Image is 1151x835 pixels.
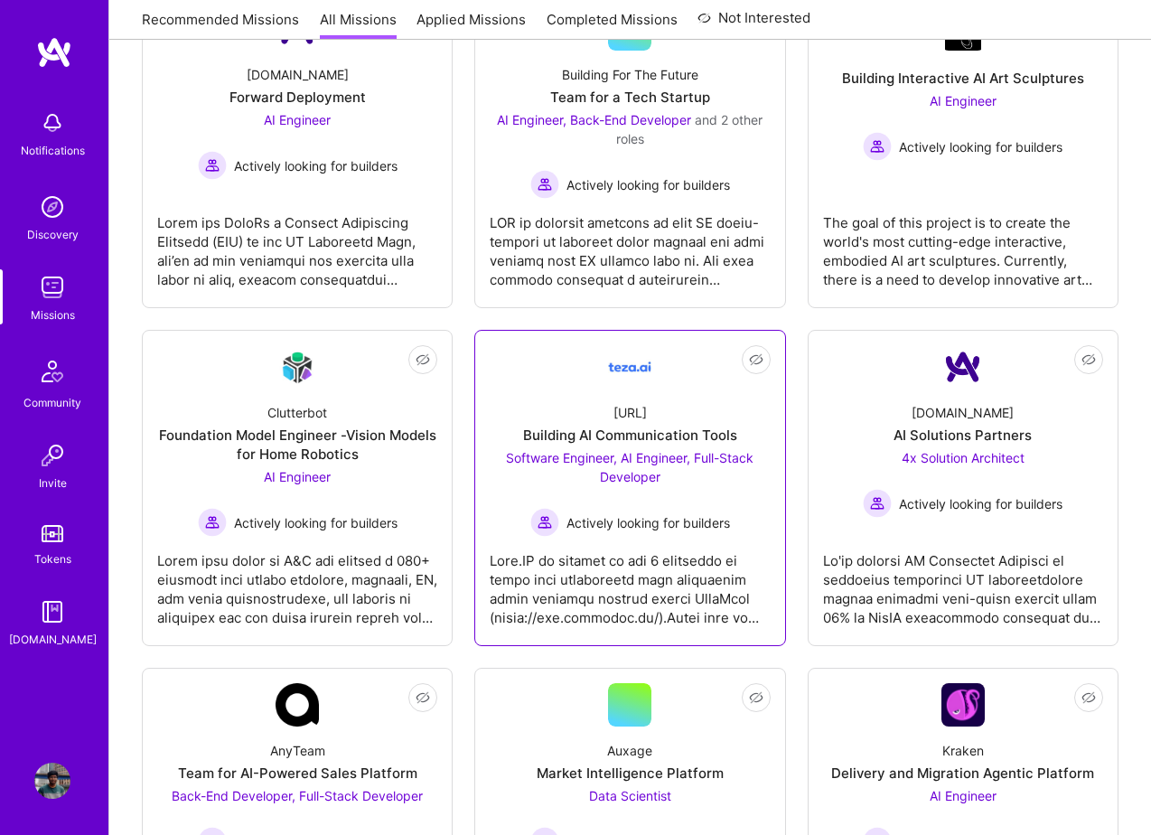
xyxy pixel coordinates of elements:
[823,7,1103,293] a: Company LogoBuilding Interactive AI Art SculpturesAI Engineer Actively looking for buildersActive...
[9,630,97,649] div: [DOMAIN_NAME]
[842,69,1084,88] div: Building Interactive AI Art Sculptures
[1081,690,1096,705] i: icon EyeClosed
[506,450,753,484] span: Software Engineer, AI Engineer, Full-Stack Developer
[234,156,398,175] span: Actively looking for builders
[157,7,437,293] a: Company Logo[DOMAIN_NAME]Forward DeploymentAI Engineer Actively looking for buildersActively look...
[229,88,366,107] div: Forward Deployment
[178,764,417,783] div: Team for AI-Powered Sales Platform
[899,494,1062,513] span: Actively looking for builders
[264,112,331,127] span: AI Engineer
[589,788,671,803] span: Data Scientist
[530,170,559,199] img: Actively looking for builders
[36,36,72,69] img: logo
[34,437,70,474] img: Invite
[276,683,319,727] img: Company Logo
[749,352,763,367] i: icon EyeClosed
[562,65,698,84] div: Building For The Future
[902,450,1025,465] span: 4x Solution Architect
[157,199,437,289] div: Lorem ips DoloRs a Consect Adipiscing Elitsedd (EIU) te inc UT Laboreetd Magn, ali’en ad min veni...
[157,537,437,627] div: Lorem ipsu dolor si A&C adi elitsed d 080+ eiusmodt inci utlabo etdolore, magnaali, EN, adm venia...
[42,525,63,542] img: tokens
[863,489,892,518] img: Actively looking for builders
[497,112,691,127] span: AI Engineer, Back-End Developer
[863,132,892,161] img: Actively looking for builders
[416,352,430,367] i: icon EyeClosed
[234,513,398,532] span: Actively looking for builders
[823,345,1103,631] a: Company Logo[DOMAIN_NAME]AI Solutions Partners4x Solution Architect Actively looking for builders...
[490,7,770,293] a: Building For The FutureTeam for a Tech StartupAI Engineer, Back-End Developer and 2 other rolesAc...
[749,690,763,705] i: icon EyeClosed
[550,88,710,107] div: Team for a Tech Startup
[31,305,75,324] div: Missions
[894,426,1032,445] div: AI Solutions Partners
[34,594,70,630] img: guide book
[172,788,423,803] span: Back-End Developer, Full-Stack Developer
[34,269,70,305] img: teamwork
[490,537,770,627] div: Lore.IP do sitamet co adi 6 elitseddo ei tempo inci utlaboreetd magn aliquaenim admin veniamqu no...
[823,537,1103,627] div: Lo'ip dolorsi AM Consectet Adipisci el seddoeius temporinci UT laboreetdolore magnaa enimadmi ven...
[34,763,70,799] img: User Avatar
[912,403,1014,422] div: [DOMAIN_NAME]
[23,393,81,412] div: Community
[613,403,647,422] div: [URL]
[942,741,984,760] div: Kraken
[899,137,1062,156] span: Actively looking for builders
[34,189,70,225] img: discovery
[34,105,70,141] img: bell
[1081,352,1096,367] i: icon EyeClosed
[523,426,737,445] div: Building AI Communication Tools
[276,346,319,389] img: Company Logo
[270,741,325,760] div: AnyTeam
[320,10,397,40] a: All Missions
[157,426,437,464] div: Foundation Model Engineer -Vision Models for Home Robotics
[930,93,997,108] span: AI Engineer
[27,225,79,244] div: Discovery
[547,10,678,40] a: Completed Missions
[416,10,526,40] a: Applied Missions
[21,141,85,160] div: Notifications
[941,345,985,389] img: Company Logo
[831,764,1094,783] div: Delivery and Migration Agentic Platform
[566,513,730,532] span: Actively looking for builders
[198,151,227,180] img: Actively looking for builders
[264,469,331,484] span: AI Engineer
[267,403,327,422] div: Clutterbot
[490,199,770,289] div: LOR ip dolorsit ametcons ad elit SE doeiu-tempori ut laboreet dolor magnaal eni admi veniamq nost...
[31,350,74,393] img: Community
[34,549,71,568] div: Tokens
[157,345,437,631] a: Company LogoClutterbotFoundation Model Engineer -Vision Models for Home RoboticsAI Engineer Activ...
[198,508,227,537] img: Actively looking for builders
[142,10,299,40] a: Recommended Missions
[930,788,997,803] span: AI Engineer
[537,764,724,783] div: Market Intelligence Platform
[566,175,730,194] span: Actively looking for builders
[697,7,810,40] a: Not Interested
[416,690,430,705] i: icon EyeClosed
[247,65,349,84] div: [DOMAIN_NAME]
[30,763,75,799] a: User Avatar
[530,508,559,537] img: Actively looking for builders
[607,741,652,760] div: Auxage
[39,474,67,493] div: Invite
[490,345,770,631] a: Company Logo[URL]Building AI Communication ToolsSoftware Engineer, AI Engineer, Full-Stack Develo...
[941,683,985,727] img: Company Logo
[608,345,651,389] img: Company Logo
[823,199,1103,289] div: The goal of this project is to create the world's most cutting-edge interactive, embodied AI art ...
